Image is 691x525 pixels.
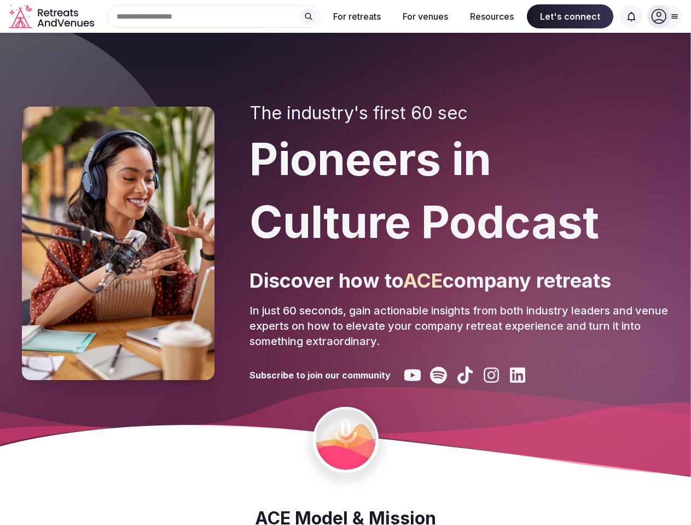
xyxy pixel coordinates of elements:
[249,128,669,254] h1: Pioneers in Culture Podcast
[324,4,390,28] button: For retreats
[22,107,214,380] img: Pioneers in Culture Podcast
[249,369,391,381] h3: Subscribe to join our community
[249,303,669,349] p: In just 60 seconds, gain actionable insights from both industry leaders and venue experts on how ...
[249,103,669,124] h2: The industry's first 60 sec
[9,4,96,29] a: Visit the homepage
[394,4,457,28] button: For venues
[527,4,613,28] span: Let's connect
[249,267,669,294] p: Discover how to company retreats
[461,4,522,28] button: Resources
[403,269,443,293] span: ACE
[9,4,96,29] svg: Retreats and Venues company logo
